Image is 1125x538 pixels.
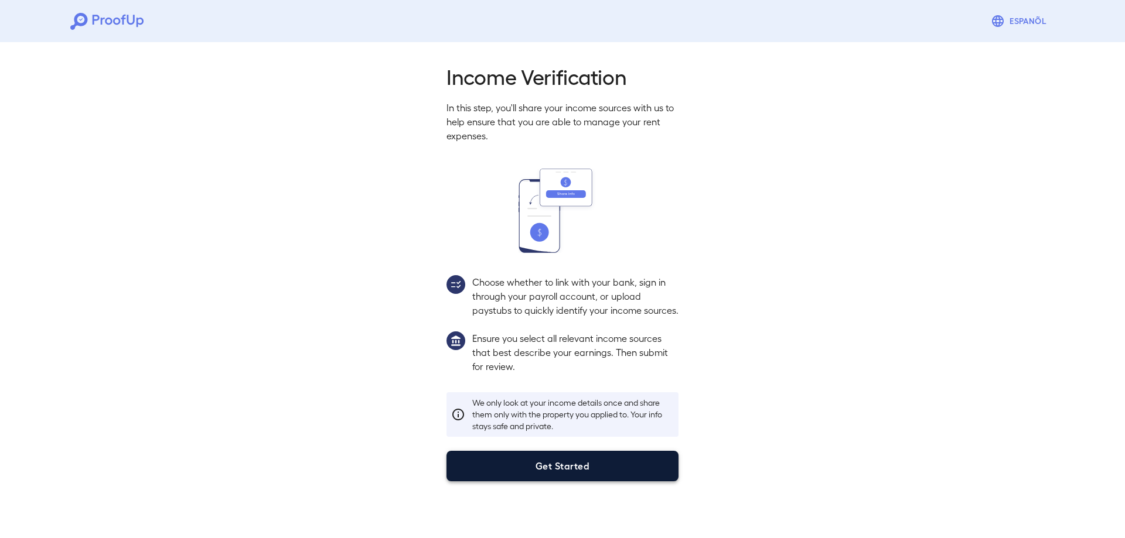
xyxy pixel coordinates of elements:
[446,101,679,143] p: In this step, you'll share your income sources with us to help ensure that you are able to manage...
[446,63,679,89] h2: Income Verification
[446,331,465,350] img: group1.svg
[472,275,679,317] p: Choose whether to link with your bank, sign in through your payroll account, or upload paystubs t...
[446,451,679,481] button: Get Started
[519,169,606,253] img: transfer_money.svg
[446,275,465,294] img: group2.svg
[986,9,1055,33] button: Espanõl
[472,331,679,373] p: Ensure you select all relevant income sources that best describe your earnings. Then submit for r...
[472,397,674,432] p: We only look at your income details once and share them only with the property you applied to. Yo...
